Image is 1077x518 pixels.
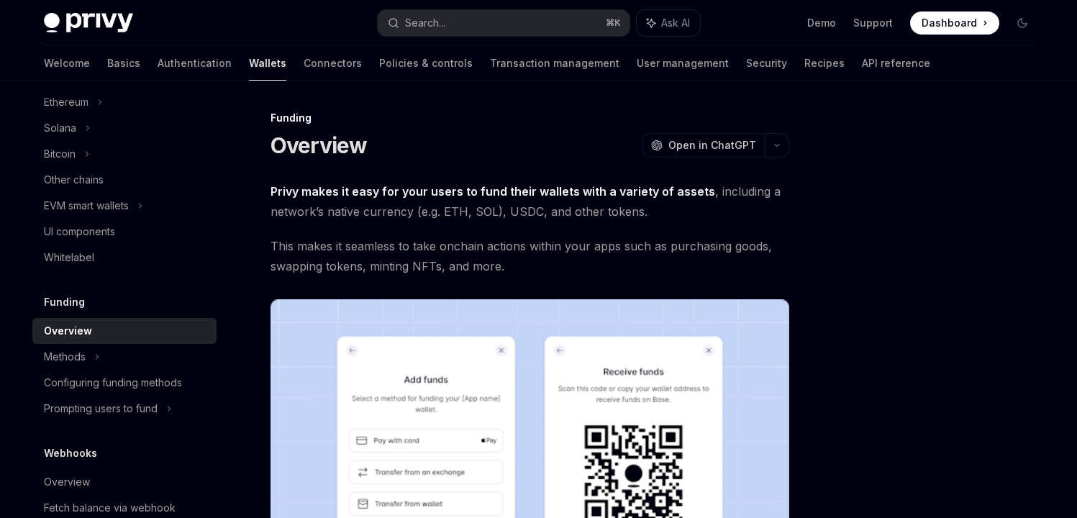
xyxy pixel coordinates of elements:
span: ⌘ K [606,17,621,29]
button: Ask AI [637,10,700,36]
a: Security [746,46,787,81]
div: Funding [271,111,789,125]
a: Policies & controls [379,46,473,81]
a: Welcome [44,46,90,81]
a: Overview [32,318,217,344]
a: Whitelabel [32,245,217,271]
h5: Webhooks [44,445,97,462]
div: Configuring funding methods [44,374,182,391]
a: Connectors [304,46,362,81]
span: Dashboard [922,16,977,30]
button: Search...⌘K [378,10,630,36]
a: User management [637,46,729,81]
a: Dashboard [910,12,999,35]
a: Recipes [804,46,845,81]
div: Methods [44,348,86,365]
a: Configuring funding methods [32,370,217,396]
div: UI components [44,223,115,240]
a: API reference [862,46,930,81]
h1: Overview [271,132,368,158]
a: Demo [807,16,836,30]
div: Solana [44,119,76,137]
a: Other chains [32,167,217,193]
img: dark logo [44,13,133,33]
div: Overview [44,473,90,491]
h5: Funding [44,294,85,311]
strong: Privy makes it easy for your users to fund their wallets with a variety of assets [271,184,715,199]
div: Fetch balance via webhook [44,499,176,517]
button: Toggle dark mode [1011,12,1034,35]
a: Wallets [249,46,286,81]
div: Search... [405,14,445,32]
div: Whitelabel [44,249,94,266]
span: Open in ChatGPT [668,138,756,153]
div: EVM smart wallets [44,197,129,214]
div: Bitcoin [44,145,76,163]
div: Overview [44,322,92,340]
div: Other chains [44,171,104,188]
a: UI components [32,219,217,245]
button: Open in ChatGPT [642,133,765,158]
a: Support [853,16,893,30]
a: Authentication [158,46,232,81]
a: Overview [32,469,217,495]
div: Prompting users to fund [44,400,158,417]
span: This makes it seamless to take onchain actions within your apps such as purchasing goods, swappin... [271,236,789,276]
span: , including a network’s native currency (e.g. ETH, SOL), USDC, and other tokens. [271,181,789,222]
a: Transaction management [490,46,619,81]
span: Ask AI [661,16,690,30]
a: Basics [107,46,140,81]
